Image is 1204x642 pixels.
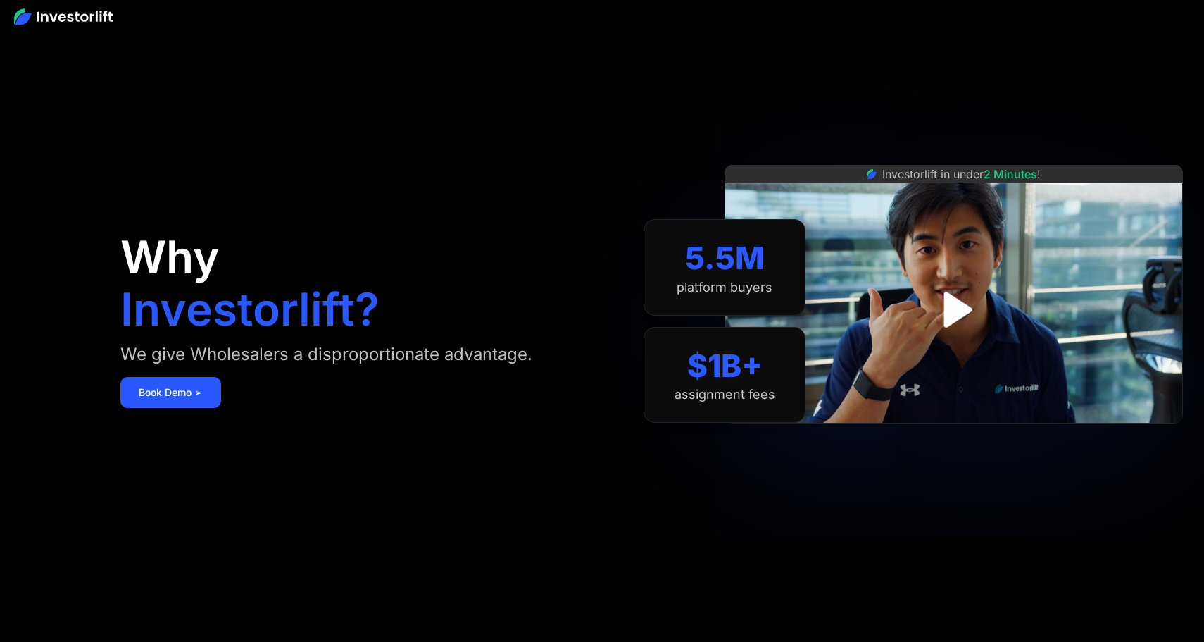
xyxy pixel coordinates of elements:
[687,347,763,385] div: $1B+
[984,167,1037,181] span: 2 Minutes
[882,166,1041,183] div: Investorlift in under !
[120,235,220,280] h1: Why
[675,387,775,402] div: assignment fees
[677,280,772,295] div: platform buyers
[120,377,221,408] a: Book Demo ➢
[685,240,765,277] div: 5.5M
[848,431,1060,447] iframe: Customer reviews powered by Trustpilot
[120,343,532,366] div: We give Wholesalers a disproportionate advantage.
[922,278,985,341] a: open lightbox
[120,287,380,332] h1: Investorlift?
